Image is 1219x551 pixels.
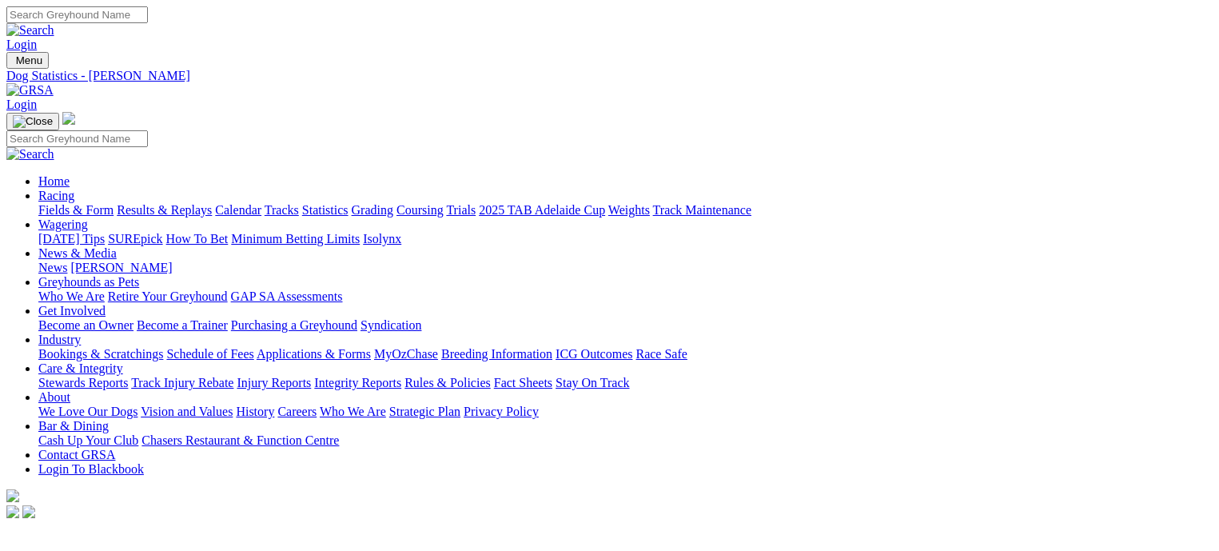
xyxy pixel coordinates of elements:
[277,405,317,418] a: Careers
[363,232,401,246] a: Isolynx
[38,318,133,332] a: Become an Owner
[108,289,228,303] a: Retire Your Greyhound
[38,433,138,447] a: Cash Up Your Club
[6,98,37,111] a: Login
[38,289,105,303] a: Who We Are
[131,376,233,389] a: Track Injury Rebate
[320,405,386,418] a: Who We Are
[236,405,274,418] a: History
[38,419,109,433] a: Bar & Dining
[265,203,299,217] a: Tracks
[556,376,629,389] a: Stay On Track
[38,218,88,231] a: Wagering
[6,69,1213,83] a: Dog Statistics - [PERSON_NAME]
[38,462,144,476] a: Login To Blackbook
[237,376,311,389] a: Injury Reports
[38,203,114,217] a: Fields & Form
[38,304,106,317] a: Get Involved
[389,405,460,418] a: Strategic Plan
[396,203,444,217] a: Coursing
[38,289,1213,304] div: Greyhounds as Pets
[302,203,349,217] a: Statistics
[653,203,751,217] a: Track Maintenance
[6,489,19,502] img: logo-grsa-white.png
[314,376,401,389] a: Integrity Reports
[215,203,261,217] a: Calendar
[141,405,233,418] a: Vision and Values
[231,289,343,303] a: GAP SA Assessments
[108,232,162,246] a: SUREpick
[257,347,371,361] a: Applications & Forms
[38,347,1213,361] div: Industry
[38,246,117,260] a: News & Media
[6,147,54,162] img: Search
[38,376,128,389] a: Stewards Reports
[166,347,253,361] a: Schedule of Fees
[441,347,552,361] a: Breeding Information
[479,203,605,217] a: 2025 TAB Adelaide Cup
[556,347,632,361] a: ICG Outcomes
[38,376,1213,390] div: Care & Integrity
[374,347,438,361] a: MyOzChase
[231,232,360,246] a: Minimum Betting Limits
[38,347,163,361] a: Bookings & Scratchings
[38,390,70,404] a: About
[141,433,339,447] a: Chasers Restaurant & Function Centre
[231,318,357,332] a: Purchasing a Greyhound
[22,505,35,518] img: twitter.svg
[117,203,212,217] a: Results & Replays
[38,232,1213,246] div: Wagering
[6,6,148,23] input: Search
[6,83,54,98] img: GRSA
[404,376,491,389] a: Rules & Policies
[70,261,172,274] a: [PERSON_NAME]
[38,448,115,461] a: Contact GRSA
[137,318,228,332] a: Become a Trainer
[6,23,54,38] img: Search
[38,405,1213,419] div: About
[6,130,148,147] input: Search
[608,203,650,217] a: Weights
[464,405,539,418] a: Privacy Policy
[352,203,393,217] a: Grading
[38,333,81,346] a: Industry
[6,52,49,69] button: Toggle navigation
[635,347,687,361] a: Race Safe
[13,115,53,128] img: Close
[6,113,59,130] button: Toggle navigation
[6,505,19,518] img: facebook.svg
[38,203,1213,218] div: Racing
[38,261,1213,275] div: News & Media
[38,189,74,202] a: Racing
[38,232,105,246] a: [DATE] Tips
[166,232,229,246] a: How To Bet
[38,433,1213,448] div: Bar & Dining
[361,318,421,332] a: Syndication
[38,174,70,188] a: Home
[38,405,137,418] a: We Love Our Dogs
[38,261,67,274] a: News
[446,203,476,217] a: Trials
[16,54,42,66] span: Menu
[38,275,139,289] a: Greyhounds as Pets
[38,361,123,375] a: Care & Integrity
[494,376,552,389] a: Fact Sheets
[62,112,75,125] img: logo-grsa-white.png
[6,38,37,51] a: Login
[38,318,1213,333] div: Get Involved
